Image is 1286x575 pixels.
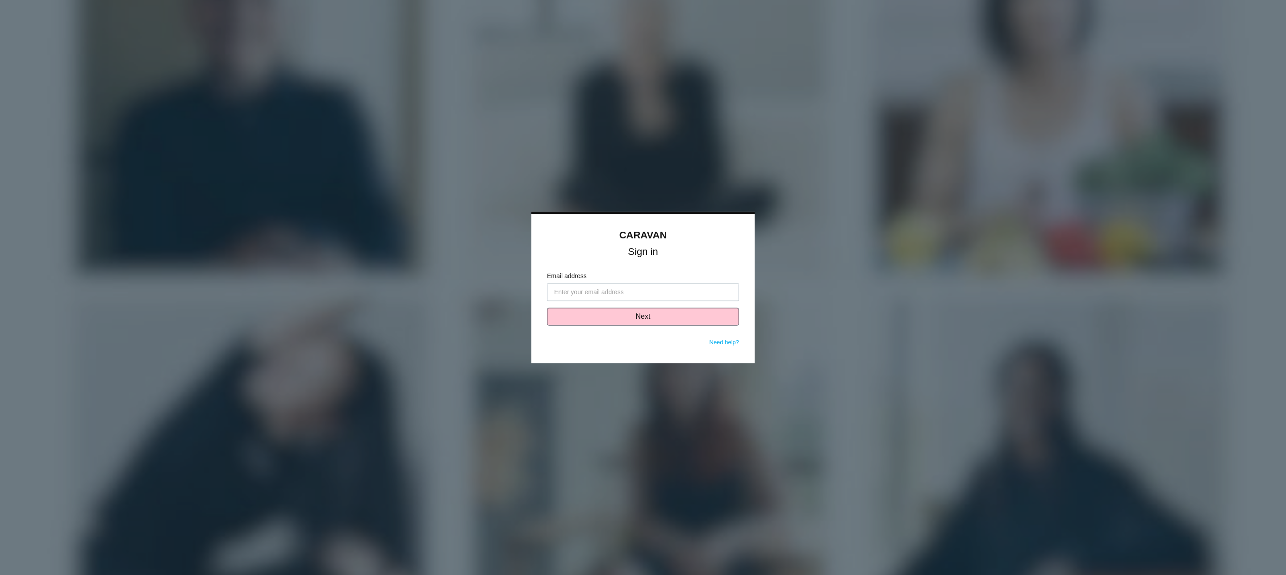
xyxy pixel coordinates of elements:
label: Email address [547,272,739,281]
button: Next [547,308,739,326]
input: Enter your email address [547,283,739,301]
h1: Sign in [547,248,739,256]
a: Need help? [710,339,739,346]
a: CARAVAN [619,229,667,241]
